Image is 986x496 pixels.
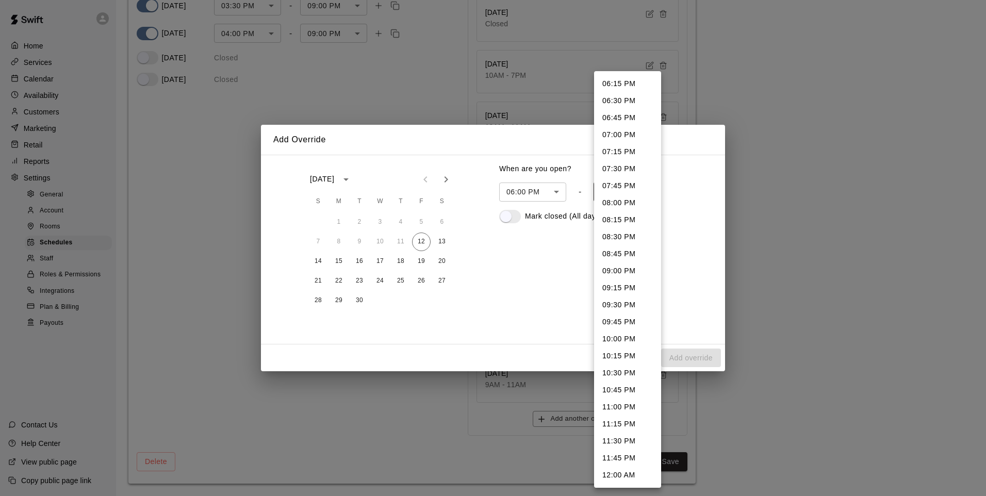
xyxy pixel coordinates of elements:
li: 06:15 PM [594,75,661,92]
li: 11:30 PM [594,433,661,450]
li: 09:45 PM [594,313,661,330]
li: 09:30 PM [594,296,661,313]
li: 07:30 PM [594,160,661,177]
li: 11:00 PM [594,399,661,416]
li: 07:45 PM [594,177,661,194]
li: 12:00 AM [594,467,661,484]
li: 10:15 PM [594,348,661,365]
li: 10:45 PM [594,382,661,399]
li: 06:30 PM [594,92,661,109]
li: 10:30 PM [594,365,661,382]
li: 08:45 PM [594,245,661,262]
li: 07:15 PM [594,143,661,160]
li: 09:00 PM [594,262,661,279]
li: 08:00 PM [594,194,661,211]
li: 11:15 PM [594,416,661,433]
li: 08:15 PM [594,211,661,228]
li: 11:45 PM [594,450,661,467]
li: 08:30 PM [594,228,661,245]
li: 06:45 PM [594,109,661,126]
li: 09:15 PM [594,279,661,296]
li: 10:00 PM [594,330,661,348]
li: 07:00 PM [594,126,661,143]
